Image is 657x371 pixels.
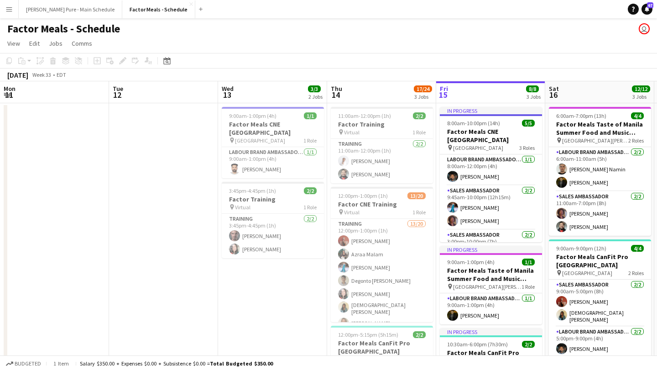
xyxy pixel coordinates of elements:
app-job-card: 12:00pm-1:00pm (1h)13/20Factor CNE Training Virtual1 RoleTraining13/2012:00pm-1:00pm (1h)[PERSON_... [331,187,433,322]
h3: Factor Meals Taste of Manila Summer Food and Music Festival [GEOGRAPHIC_DATA] [549,120,651,137]
div: EDT [57,71,66,78]
span: 12:00pm-5:15pm (5h15m) [338,331,398,338]
a: View [4,37,24,49]
app-card-role: Labour Brand Ambassadors1/18:00am-12:00pm (4h)[PERSON_NAME] [440,154,542,185]
span: [GEOGRAPHIC_DATA] [562,270,612,276]
span: [GEOGRAPHIC_DATA] [453,144,503,151]
div: 3 Jobs [414,93,432,100]
span: 3 Roles [519,144,535,151]
span: Virtual [235,204,250,211]
span: 13 [220,90,234,100]
span: 2/2 [413,331,426,338]
span: 16 [547,90,559,100]
h3: Factor Meals CanFit Pro [GEOGRAPHIC_DATA] [549,253,651,269]
span: 10:30am-6:00pm (7h30m) [447,341,508,348]
span: 3/3 [308,85,321,92]
div: 9:00am-9:00pm (12h)4/4Factor Meals CanFit Pro [GEOGRAPHIC_DATA] [GEOGRAPHIC_DATA]2 RolesSales Amb... [549,239,651,371]
span: 12:00pm-1:00pm (1h) [338,192,388,199]
app-card-role: Labour Brand Ambassadors2/26:00am-11:00am (5h)[PERSON_NAME] Namin[PERSON_NAME] [549,147,651,191]
span: 67 [647,2,653,8]
span: 6:00am-7:00pm (13h) [556,112,606,119]
h1: Factor Meals - Schedule [7,22,120,36]
app-card-role: Sales Ambassador2/29:45am-10:00pm (12h15m)[PERSON_NAME][PERSON_NAME] [440,185,542,230]
span: 1/1 [304,112,317,119]
span: 8/8 [526,85,539,92]
a: Jobs [45,37,66,49]
span: 1 Role [412,209,426,216]
span: 1 Role [412,129,426,136]
div: In progress [440,328,542,335]
app-card-role: Training2/211:00am-12:00pm (1h)[PERSON_NAME][PERSON_NAME] [331,139,433,183]
div: In progress [440,246,542,253]
span: Budgeted [15,360,41,367]
a: Comms [68,37,96,49]
h3: Factor Meals CNE [GEOGRAPHIC_DATA] [222,120,324,137]
span: Sat [549,85,559,93]
span: [GEOGRAPHIC_DATA] [235,137,285,144]
div: 3 Jobs [632,93,650,100]
button: Budgeted [5,359,42,369]
span: 13/20 [407,192,426,199]
span: 1/1 [522,259,535,265]
h3: Factor Meals CanFit Pro [GEOGRAPHIC_DATA] [440,349,542,365]
h3: Factor Meals CNE [GEOGRAPHIC_DATA] [440,127,542,144]
span: 2 Roles [628,270,644,276]
div: 3 Jobs [527,93,541,100]
h3: Factor Training [331,120,433,128]
div: [DATE] [7,70,28,79]
span: 2/2 [304,187,317,194]
span: 2/2 [522,341,535,348]
app-card-role: Labour Brand Ambassadors1/19:00am-1:00pm (4h)[PERSON_NAME] [222,147,324,178]
app-job-card: 6:00am-7:00pm (13h)4/4Factor Meals Taste of Manila Summer Food and Music Festival [GEOGRAPHIC_DAT... [549,107,651,236]
span: Virtual [344,209,360,216]
h3: Factor CNE Training [331,200,433,208]
span: 17/24 [414,85,432,92]
span: 8:00am-10:00pm (14h) [447,120,500,127]
span: Thu [331,85,342,93]
h3: Factor Training [222,195,324,203]
span: Jobs [49,39,63,48]
span: [GEOGRAPHIC_DATA][PERSON_NAME] [453,283,521,290]
span: Mon [4,85,16,93]
app-job-card: In progress9:00am-1:00pm (4h)1/1Factor Meals Taste of Manila Summer Food and Music Festival [GEOG... [440,246,542,324]
span: Comms [72,39,92,48]
h3: Factor Meals Taste of Manila Summer Food and Music Festival [GEOGRAPHIC_DATA] [440,266,542,283]
app-job-card: 9:00am-1:00pm (4h)1/1Factor Meals CNE [GEOGRAPHIC_DATA] [GEOGRAPHIC_DATA]1 RoleLabour Brand Ambas... [222,107,324,178]
div: In progress [440,107,542,114]
app-card-role: Labour Brand Ambassadors2/25:00pm-9:00pm (4h)[PERSON_NAME][PERSON_NAME] [549,327,651,371]
span: [GEOGRAPHIC_DATA][PERSON_NAME] [562,137,628,144]
div: Salary $350.00 + Expenses $0.00 + Subsistence $0.00 = [80,360,273,367]
div: In progress8:00am-10:00pm (14h)5/5Factor Meals CNE [GEOGRAPHIC_DATA] [GEOGRAPHIC_DATA]3 RolesLabo... [440,107,542,242]
span: 12 [111,90,123,100]
span: 15 [438,90,448,100]
span: 1 Role [303,204,317,211]
button: [PERSON_NAME] Pure - Main Schedule [19,0,122,18]
span: 1 item [50,360,72,367]
span: 12/12 [632,85,650,92]
span: Wed [222,85,234,93]
span: 9:00am-9:00pm (12h) [556,245,606,252]
span: 14 [329,90,342,100]
span: 11 [2,90,16,100]
span: 1 Role [521,283,535,290]
span: 1 Role [303,137,317,144]
app-card-role: Training2/23:45pm-4:45pm (1h)[PERSON_NAME][PERSON_NAME] [222,214,324,258]
div: 3:45pm-4:45pm (1h)2/2Factor Training Virtual1 RoleTraining2/23:45pm-4:45pm (1h)[PERSON_NAME][PERS... [222,182,324,258]
app-card-role: Sales Ambassador2/29:00am-5:00pm (8h)[PERSON_NAME][DEMOGRAPHIC_DATA] [PERSON_NAME] [549,280,651,327]
span: 2 Roles [628,137,644,144]
app-card-role: Labour Brand Ambassadors1/19:00am-1:00pm (4h)[PERSON_NAME] [440,293,542,324]
span: Week 33 [30,71,53,78]
a: 67 [641,4,652,15]
button: Factor Meals - Schedule [122,0,195,18]
span: Tue [113,85,123,93]
div: 2 Jobs [308,93,323,100]
span: View [7,39,20,48]
div: 11:00am-12:00pm (1h)2/2Factor Training Virtual1 RoleTraining2/211:00am-12:00pm (1h)[PERSON_NAME][... [331,107,433,183]
span: 11:00am-12:00pm (1h) [338,112,391,119]
span: 5/5 [522,120,535,127]
h3: Factor Meals CanFit Pro [GEOGRAPHIC_DATA] [331,339,433,355]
